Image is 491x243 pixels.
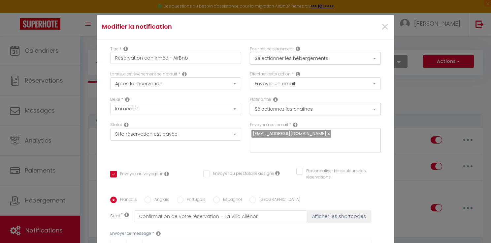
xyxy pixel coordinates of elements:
label: Envoyer ce message [110,230,151,237]
label: Statut [110,122,122,128]
label: Titre [110,46,118,52]
i: Envoyer au prestataire si il est assigné [275,171,280,176]
label: [GEOGRAPHIC_DATA] [256,197,300,204]
i: Recipient [293,122,298,127]
i: Event Occur [182,71,187,77]
label: Délai [110,96,120,103]
i: Title [123,46,128,51]
span: [EMAIL_ADDRESS][DOMAIN_NAME] [253,130,326,137]
label: Lorsque cet événement se produit [110,71,177,77]
i: Action Time [125,97,130,102]
label: Anglais [151,197,169,204]
i: Action Type [296,71,300,77]
i: Action Channel [273,97,278,102]
button: Sélectionnez les chaînes [250,103,381,115]
i: Booking status [124,122,129,127]
label: Effectuer cette action [250,71,291,77]
label: Portugais [183,197,206,204]
button: Afficher les shortcodes [307,210,371,222]
h4: Modifier la notification [102,22,290,31]
label: Français [117,197,137,204]
label: Plateforme [250,96,271,103]
i: Message [156,231,161,236]
button: Sélectionner les hébergements [250,52,381,65]
i: This Rental [296,46,300,51]
label: Envoyer à cet email [250,122,288,128]
button: Close [381,20,389,34]
label: Pour cet hébergement [250,46,294,52]
span: × [381,17,389,37]
label: Espagnol [220,197,242,204]
i: Subject [124,212,129,217]
label: Sujet [110,213,120,220]
i: Envoyer au voyageur [164,171,169,176]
